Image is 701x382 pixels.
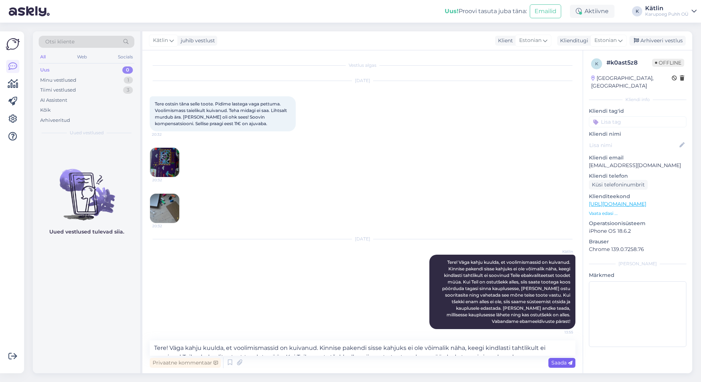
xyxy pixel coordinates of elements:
div: Web [76,52,88,62]
div: [DATE] [150,236,575,242]
span: Kätlin [153,36,168,45]
span: Uued vestlused [70,130,104,136]
span: Estonian [519,36,541,45]
span: k [595,61,598,66]
span: Offline [652,59,684,67]
div: Klient [495,37,513,45]
img: Askly Logo [6,37,20,51]
span: 20:32 [152,177,180,183]
div: 3 [123,86,133,94]
div: Klienditugi [557,37,588,45]
div: 1 [124,77,133,84]
p: Uued vestlused tulevad siia. [49,228,124,236]
div: Kõik [40,107,51,114]
a: KätlinKarupoeg Puhh OÜ [645,5,697,17]
img: Attachment [150,148,179,177]
div: Uus [40,66,50,74]
p: [EMAIL_ADDRESS][DOMAIN_NAME] [589,162,686,169]
div: Vestlus algas [150,62,575,69]
span: Otsi kliente [45,38,74,46]
div: [PERSON_NAME] [589,261,686,267]
div: Küsi telefoninumbrit [589,180,648,190]
div: [DATE] [150,77,575,84]
div: juhib vestlust [178,37,215,45]
p: Chrome 139.0.7258.76 [589,246,686,253]
div: Proovi tasuta juba täna: [445,7,527,16]
p: iPhone OS 18.6.2 [589,227,686,235]
div: Arhiveeritud [40,117,70,124]
span: Tere! Väga kahju kuulda, et voolimismassid on kuivanud. Kinnise pakendi sisse kahjuks ei ole võim... [442,259,571,324]
div: Arhiveeri vestlus [629,36,686,46]
span: Saada [551,359,572,366]
span: 13:55 [546,329,573,335]
span: Estonian [594,36,617,45]
div: [GEOGRAPHIC_DATA], [GEOGRAPHIC_DATA] [591,74,672,90]
span: Kätlin [546,249,573,254]
input: Lisa nimi [589,141,678,149]
p: Märkmed [589,271,686,279]
div: Minu vestlused [40,77,76,84]
b: Uus! [445,8,459,15]
input: Lisa tag [589,116,686,127]
p: Kliendi nimi [589,130,686,138]
button: Emailid [530,4,561,18]
p: Kliendi telefon [589,172,686,180]
div: All [39,52,47,62]
p: Vaata edasi ... [589,210,686,217]
span: Tere ostsin tǎna selle toote. Pidime lastega vaga pettuma. Voolimismass taielikult kuivanud. Teha... [155,101,288,126]
img: Attachment [150,194,179,223]
a: [URL][DOMAIN_NAME] [589,201,646,207]
span: 20:32 [152,223,180,229]
span: 20:32 [152,132,179,137]
div: AI Assistent [40,97,67,104]
div: Karupoeg Puhh OÜ [645,11,689,17]
p: Kliendi email [589,154,686,162]
div: K [632,6,642,16]
div: # k0ast5z8 [606,58,652,67]
div: Aktiivne [570,5,614,18]
div: Kliendi info [589,96,686,103]
div: Privaatne kommentaar [150,358,221,368]
p: Klienditeekond [589,193,686,200]
div: Kätlin [645,5,689,11]
div: 0 [122,66,133,74]
img: No chats [33,156,140,221]
p: Kliendi tag'id [589,107,686,115]
div: Socials [116,52,134,62]
p: Operatsioonisüsteem [589,220,686,227]
div: Tiimi vestlused [40,86,76,94]
p: Brauser [589,238,686,246]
